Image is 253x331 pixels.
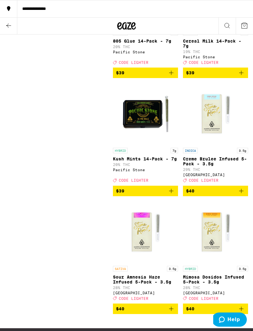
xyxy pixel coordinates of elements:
[119,179,148,183] span: CODE LIGHTER
[186,188,194,193] span: $40
[183,291,248,295] div: [GEOGRAPHIC_DATA]
[113,68,178,78] button: Add to bag
[113,304,178,314] button: Add to bag
[113,291,178,295] div: [GEOGRAPHIC_DATA]
[185,201,247,263] img: Stone Road - Mimosa Dosidos Infused 5-Pack - 3.5g
[189,179,218,183] span: CODE LIGHTER
[119,60,148,64] span: CODE LIGHTER
[116,306,124,311] span: $40
[116,70,124,75] span: $39
[113,286,178,290] p: 28% THC
[183,168,248,172] p: 29% THC
[113,266,128,271] p: SATIVA
[113,83,178,185] a: Open page for Kush Mints 14-Pack - 7g from Pacific Stone
[183,201,248,304] a: Open page for Mimosa Dosidos Infused 5-Pack - 3.5g from Stone Road
[113,148,128,153] p: HYBRID
[113,201,178,304] a: Open page for Sour Amnesia Haze Infused 5-Pack - 3.5g from Stone Road
[113,45,178,49] p: 20% THC
[237,148,248,153] p: 3.5g
[213,312,247,328] iframe: Opens a widget where you can find more information
[183,286,248,290] p: 28% THC
[115,201,176,263] img: Stone Road - Sour Amnesia Haze Infused 5-Pack - 3.5g
[183,68,248,78] button: Add to bag
[113,275,178,284] p: Sour Amnesia Haze Infused 5-Pack - 3.5g
[113,50,178,54] div: Pacific Stone
[116,188,124,193] span: $39
[189,296,218,300] span: CODE LIGHTER
[183,173,248,177] div: [GEOGRAPHIC_DATA]
[186,306,194,311] span: $40
[183,275,248,284] p: Mimosa Dosidos Infused 5-Pack - 3.5g
[113,163,178,167] p: 20% THC
[189,60,218,64] span: CODE LIGHTER
[113,39,178,43] p: 805 Glue 14-Pack - 7g
[183,39,248,48] p: Cereal Milk 14-Pack - 7g
[183,83,248,185] a: Open page for Creme Brulee Infused 5-Pack - 3.5g from Stone Road
[237,266,248,271] p: 3.5g
[183,266,198,271] p: HYBRID
[183,50,248,54] p: 19% THC
[113,168,178,172] div: Pacific Stone
[183,156,248,166] p: Creme Brulee Infused 5-Pack - 3.5g
[183,186,248,196] button: Add to bag
[113,156,178,161] p: Kush Mints 14-Pack - 7g
[119,296,148,300] span: CODE LIGHTER
[113,186,178,196] button: Add to bag
[171,148,178,153] p: 7g
[183,304,248,314] button: Add to bag
[115,83,176,145] img: Pacific Stone - Kush Mints 14-Pack - 7g
[183,148,198,153] p: INDICA
[167,266,178,271] p: 3.5g
[183,55,248,59] div: Pacific Stone
[186,70,194,75] span: $39
[185,83,247,145] img: Stone Road - Creme Brulee Infused 5-Pack - 3.5g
